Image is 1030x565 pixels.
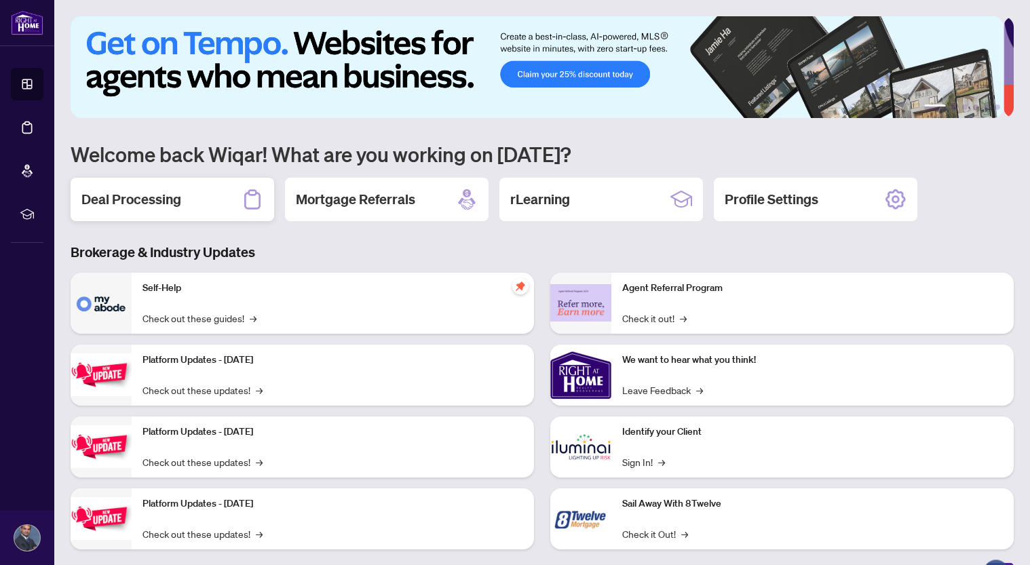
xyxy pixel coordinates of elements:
a: Check out these updates!→ [142,454,263,469]
img: Platform Updates - July 8, 2025 [71,425,132,468]
button: 3 [962,104,968,110]
span: → [256,383,263,397]
a: Check it out!→ [622,311,687,326]
a: Check out these guides!→ [142,311,256,326]
img: logo [11,10,43,35]
a: Check it Out!→ [622,526,688,541]
img: We want to hear what you think! [550,345,611,406]
span: → [680,311,687,326]
span: pushpin [512,278,529,294]
span: → [256,526,263,541]
h2: Profile Settings [725,190,818,209]
img: Self-Help [71,273,132,334]
p: Platform Updates - [DATE] [142,425,523,440]
span: → [658,454,665,469]
p: Self-Help [142,281,523,296]
span: → [681,526,688,541]
span: → [256,454,263,469]
p: We want to hear what you think! [622,353,1003,368]
button: Open asap [976,518,1016,558]
button: 4 [973,104,978,110]
img: Platform Updates - July 21, 2025 [71,353,132,396]
a: Check out these updates!→ [142,383,263,397]
h1: Welcome back Wiqar! What are you working on [DATE]? [71,141,1014,167]
button: 2 [951,104,957,110]
span: → [250,311,256,326]
span: → [696,383,703,397]
a: Sign In!→ [622,454,665,469]
img: Identify your Client [550,416,611,478]
h2: Deal Processing [81,190,181,209]
img: Agent Referral Program [550,284,611,322]
button: 6 [995,104,1000,110]
button: 1 [924,104,946,110]
h2: rLearning [510,190,570,209]
img: Profile Icon [14,525,40,551]
img: Sail Away With 8Twelve [550,488,611,549]
a: Leave Feedback→ [622,383,703,397]
p: Identify your Client [622,425,1003,440]
h3: Brokerage & Industry Updates [71,243,1014,262]
p: Platform Updates - [DATE] [142,353,523,368]
p: Platform Updates - [DATE] [142,496,523,511]
img: Slide 0 [71,16,1004,118]
button: 5 [984,104,989,110]
img: Platform Updates - June 23, 2025 [71,497,132,540]
p: Agent Referral Program [622,281,1003,296]
a: Check out these updates!→ [142,526,263,541]
p: Sail Away With 8Twelve [622,496,1003,511]
h2: Mortgage Referrals [296,190,415,209]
